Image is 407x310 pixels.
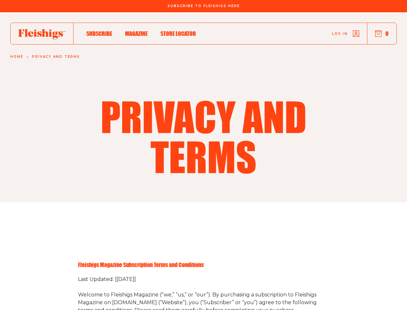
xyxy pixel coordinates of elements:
[86,30,112,37] span: Subscribe
[166,4,241,7] a: Subscribe To Fleishigs Here
[160,29,196,38] a: Store locator
[125,29,148,38] a: Magazine
[86,29,112,38] a: Subscribe
[78,260,329,269] p: Fleishigs Magazine Subscription Terms and Conditions
[168,4,240,8] span: Subscribe To Fleishigs Here
[125,30,148,37] span: Magazine
[332,30,359,37] a: Log in
[64,96,343,176] h1: Privacy and terms
[332,31,348,36] span: Log in
[375,30,389,37] button: 0
[10,55,23,59] a: Home
[32,55,80,59] a: Privacy and terms
[160,30,196,37] span: Store locator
